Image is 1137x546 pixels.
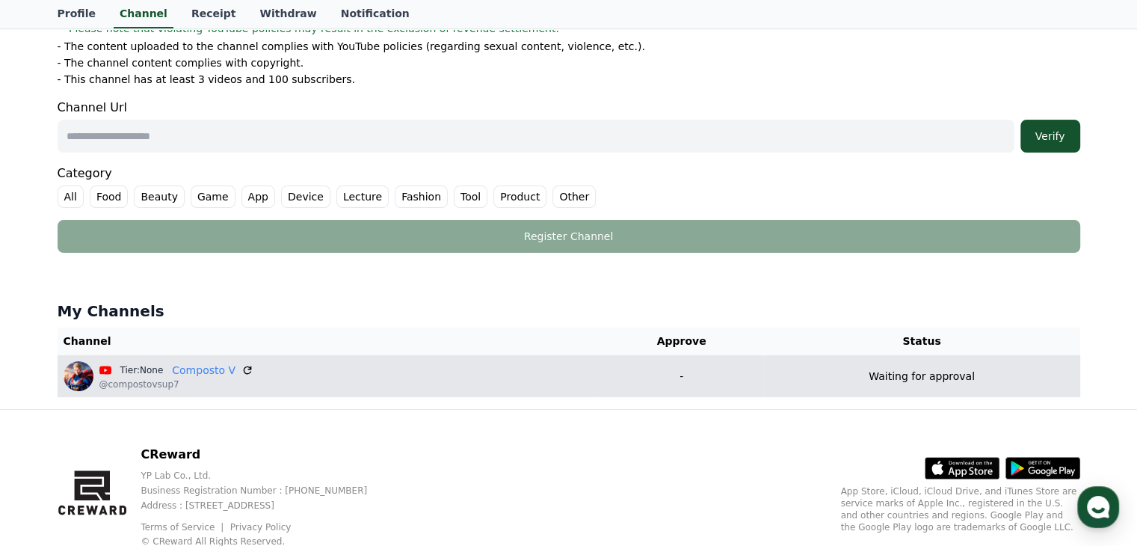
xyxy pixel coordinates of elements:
a: CRewardHello, we are CReward.Please leave your questions. [18,153,274,211]
span: Messages [124,445,168,457]
div: Verify [1026,129,1074,144]
span: Home [38,444,64,456]
span: Powered by [100,304,206,314]
a: Powered byChannel Talk [85,304,206,316]
label: Device [281,185,330,208]
div: CReward [55,159,274,172]
span: Will respond in minutes [112,265,218,277]
a: Start a chat [21,220,271,256]
p: CReward [141,446,391,464]
button: See business hours [157,118,274,136]
img: tmp-654571557 [88,262,106,280]
label: All [58,185,84,208]
label: Tool [454,185,487,208]
img: tmp-1049645209 [73,262,91,280]
p: @compostovsup7 [99,378,254,390]
p: Waiting for approval [869,369,975,384]
h1: CReward [18,112,105,136]
span: Settings [221,444,258,456]
p: Business Registration Number : [PHONE_NUMBER] [141,485,391,497]
div: Please leave your questions. [55,187,244,202]
span: See business hours [163,120,257,134]
p: - [606,369,758,384]
p: App Store, iCloud, iCloud Drive, and iTunes Store are service marks of Apple Inc., registered in ... [841,485,1080,533]
div: Channel Url [58,99,1080,153]
th: Status [763,328,1079,355]
a: Composto V [172,363,235,378]
b: Channel Talk [148,304,207,314]
a: Messages [99,422,193,459]
img: Composto V [64,361,93,391]
button: Verify [1020,120,1080,153]
label: Food [90,185,129,208]
div: Register Channel [87,229,1050,244]
a: Privacy Policy [230,522,292,533]
p: - The content uploaded to the channel complies with YouTube policies (regarding sexual content, v... [58,39,645,54]
label: Lecture [336,185,389,208]
label: Beauty [134,185,184,208]
label: Game [191,185,235,208]
span: Tier:None [117,363,167,378]
span: Start a chat [101,230,175,245]
a: Settings [193,422,287,459]
div: Hello, we are CReward. [55,172,244,187]
label: Product [493,185,546,208]
p: Address : [STREET_ADDRESS] [141,500,391,512]
th: Approve [600,328,764,355]
label: App [241,185,275,208]
a: Home [4,422,99,459]
label: Fashion [395,185,448,208]
th: Channel [58,328,600,355]
div: Category [58,165,1080,208]
a: Terms of Service [141,522,226,533]
label: Other [552,185,596,208]
p: - The channel content complies with copyright. [58,55,304,70]
p: YP Lab Co., Ltd. [141,470,391,482]
h4: My Channels [58,301,1080,322]
button: Register Channel [58,220,1080,253]
p: - This channel has at least 3 videos and 100 subscribers. [58,72,355,87]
